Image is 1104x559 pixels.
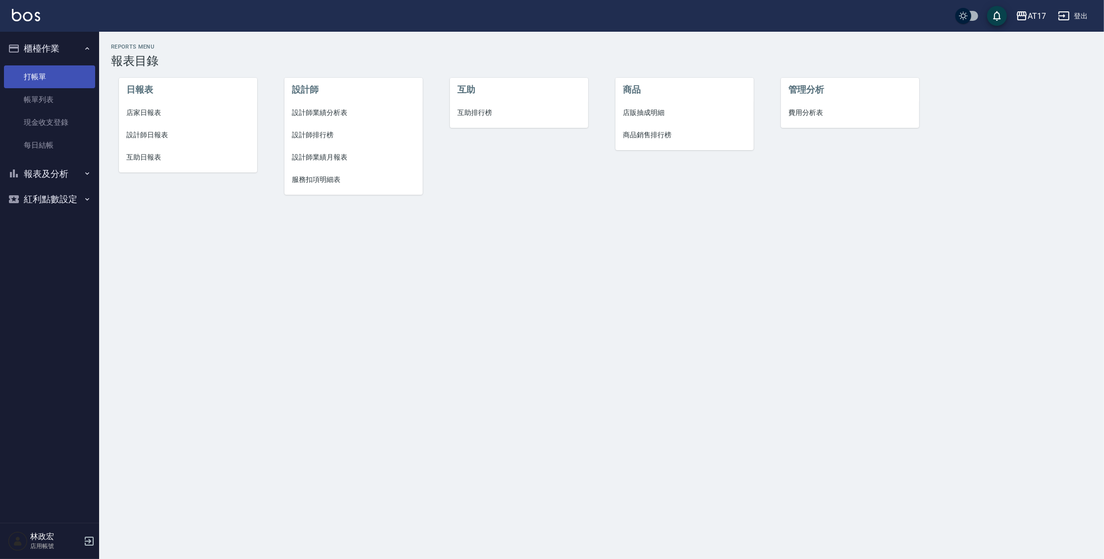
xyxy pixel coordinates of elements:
[119,146,257,168] a: 互助日報表
[292,174,415,185] span: 服務扣項明細表
[111,54,1092,68] h3: 報表目錄
[450,102,588,124] a: 互助排行榜
[127,152,249,163] span: 互助日報表
[450,78,588,102] li: 互助
[30,532,81,542] h5: 林政宏
[119,102,257,124] a: 店家日報表
[284,102,423,124] a: 設計師業績分析表
[781,102,919,124] a: 費用分析表
[458,108,580,118] span: 互助排行榜
[284,146,423,168] a: 設計師業績月報表
[615,124,754,146] a: 商品銷售排行榜
[127,108,249,118] span: 店家日報表
[615,102,754,124] a: 店販抽成明細
[1012,6,1050,26] button: AT17
[12,9,40,21] img: Logo
[789,108,911,118] span: 費用分析表
[987,6,1007,26] button: save
[284,78,423,102] li: 設計師
[4,88,95,111] a: 帳單列表
[292,152,415,163] span: 設計師業績月報表
[1054,7,1092,25] button: 登出
[615,78,754,102] li: 商品
[119,124,257,146] a: 設計師日報表
[8,531,28,551] img: Person
[4,36,95,61] button: 櫃檯作業
[292,130,415,140] span: 設計師排行榜
[4,186,95,212] button: 紅利點數設定
[30,542,81,551] p: 店用帳號
[127,130,249,140] span: 設計師日報表
[781,78,919,102] li: 管理分析
[4,111,95,134] a: 現金收支登錄
[4,161,95,187] button: 報表及分析
[292,108,415,118] span: 設計師業績分析表
[284,168,423,191] a: 服務扣項明細表
[284,124,423,146] a: 設計師排行榜
[4,134,95,157] a: 每日結帳
[4,65,95,88] a: 打帳單
[119,78,257,102] li: 日報表
[623,130,746,140] span: 商品銷售排行榜
[111,44,1092,50] h2: Reports Menu
[1028,10,1046,22] div: AT17
[623,108,746,118] span: 店販抽成明細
